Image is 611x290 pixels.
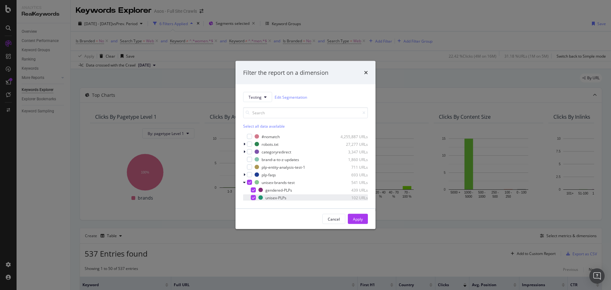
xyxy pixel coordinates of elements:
[353,216,363,222] div: Apply
[328,216,340,222] div: Cancel
[337,187,368,193] div: 439 URLs
[243,124,368,129] div: Select all data available
[262,134,280,139] div: #nomatch
[243,92,272,102] button: Testing
[249,94,262,100] span: Testing
[322,214,345,224] button: Cancel
[337,149,368,154] div: 3,347 URLs
[337,157,368,162] div: 1,860 URLs
[337,134,368,139] div: 4,255,887 URLs
[262,149,291,154] div: categoryredirect
[262,157,299,162] div: brand-a-to-z-updates
[337,164,368,170] div: 711 URLs
[337,180,368,185] div: 541 URLs
[262,164,305,170] div: plp-entity-analysis-test-1
[262,141,278,147] div: robots.txt
[243,107,368,118] input: Search
[348,214,368,224] button: Apply
[337,195,368,200] div: 102 URLs
[265,187,292,193] div: gendered-PLPs
[275,94,307,100] a: Edit Segmentation
[337,172,368,177] div: 693 URLs
[262,172,276,177] div: plp-faqs
[243,68,328,77] div: Filter the report on a dimension
[589,268,605,284] div: Open Intercom Messenger
[364,68,368,77] div: times
[235,61,376,229] div: modal
[337,141,368,147] div: 27,277 URLs
[265,195,286,200] div: unisex-PLPs
[262,180,295,185] div: unisex-brands-test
